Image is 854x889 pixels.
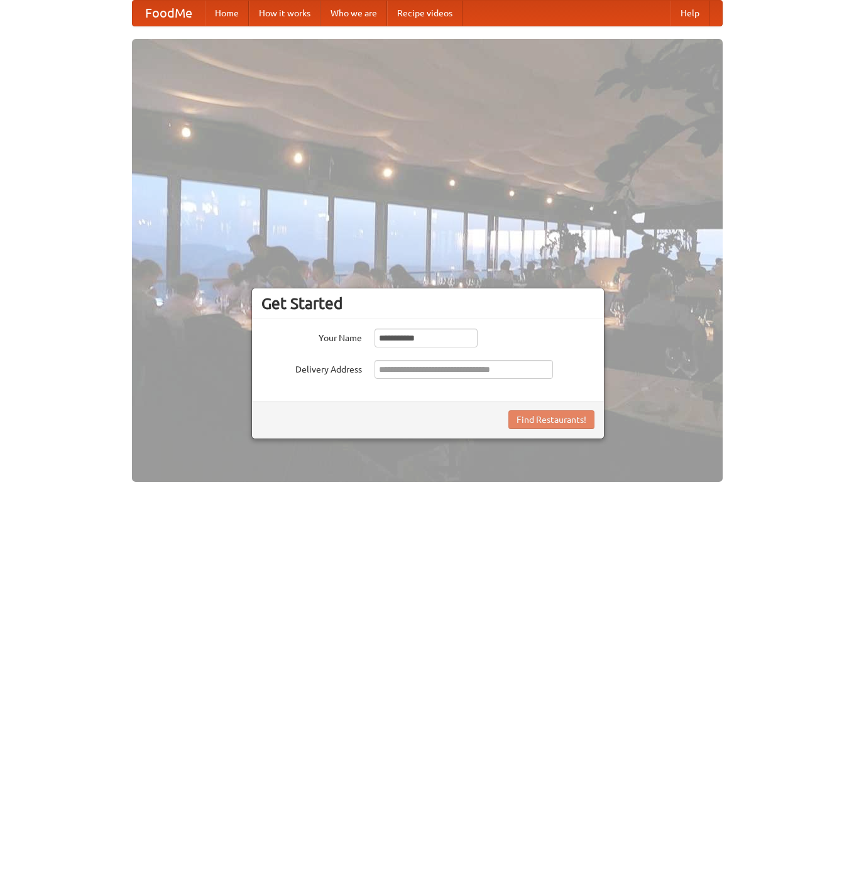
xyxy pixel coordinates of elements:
[261,329,362,344] label: Your Name
[387,1,463,26] a: Recipe videos
[671,1,709,26] a: Help
[205,1,249,26] a: Home
[320,1,387,26] a: Who we are
[508,410,594,429] button: Find Restaurants!
[261,294,594,313] h3: Get Started
[133,1,205,26] a: FoodMe
[261,360,362,376] label: Delivery Address
[249,1,320,26] a: How it works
